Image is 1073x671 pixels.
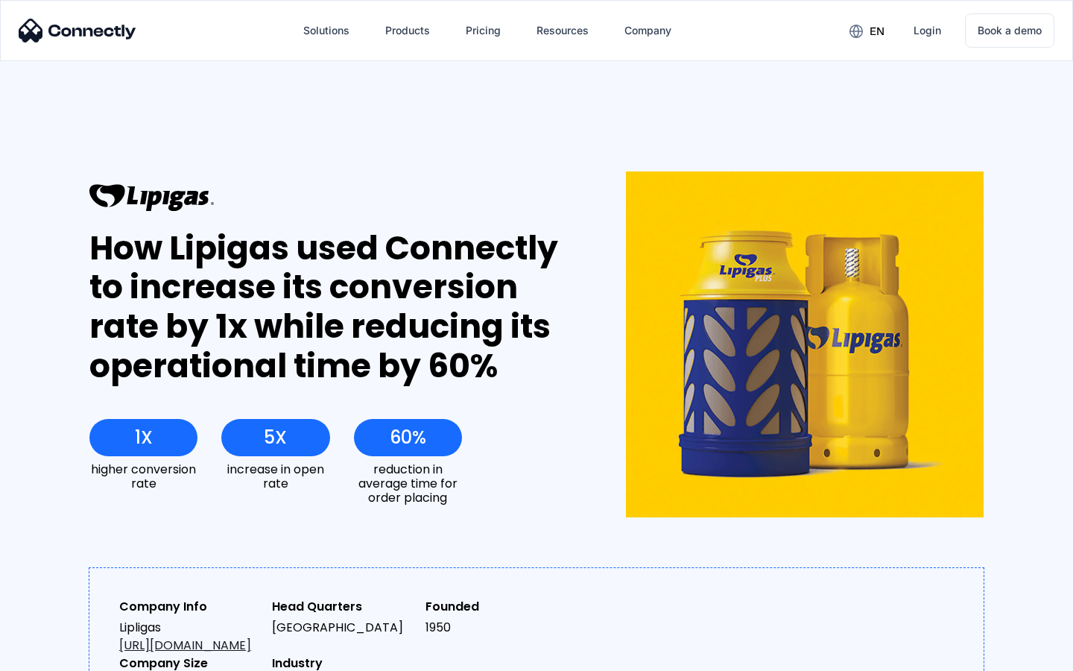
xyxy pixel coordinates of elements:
div: en [870,21,884,42]
div: increase in open rate [221,462,329,491]
div: Head Quarters [272,598,413,616]
ul: Language list [30,645,89,666]
div: Lipligas [119,619,260,655]
a: Login [902,13,953,48]
div: Company Info [119,598,260,616]
div: Solutions [303,20,349,41]
div: reduction in average time for order placing [354,462,462,505]
a: [URL][DOMAIN_NAME] [119,637,251,654]
div: Company [624,20,671,41]
div: Pricing [466,20,501,41]
div: higher conversion rate [89,462,197,491]
div: Founded [425,598,566,616]
aside: Language selected: English [15,645,89,666]
div: [GEOGRAPHIC_DATA] [272,619,413,637]
a: Book a demo [965,13,1054,48]
img: Connectly Logo [19,19,136,42]
div: 5X [264,427,287,448]
div: 1950 [425,619,566,637]
div: 60% [390,427,426,448]
a: Pricing [454,13,513,48]
div: Login [914,20,941,41]
div: Products [385,20,430,41]
div: Resources [536,20,589,41]
div: How Lipigas used Connectly to increase its conversion rate by 1x while reducing its operational t... [89,229,572,386]
div: 1X [135,427,153,448]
